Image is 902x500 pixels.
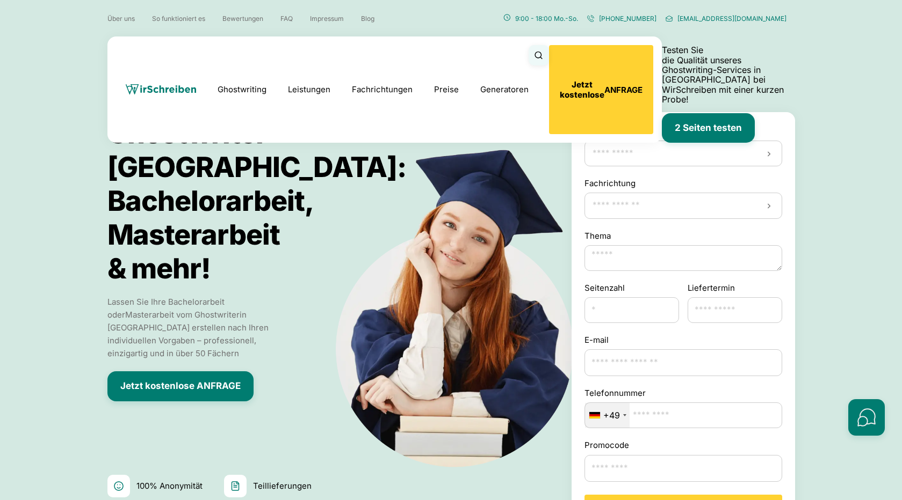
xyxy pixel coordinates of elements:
[585,334,782,347] label: E-mail
[288,83,330,96] a: Leistungen
[310,14,344,23] a: Impressum
[107,14,135,23] a: Über uns
[688,282,735,295] label: Liefertermin
[662,113,755,143] button: 2 Seiten testen
[352,83,413,96] a: Fachrichtungen
[126,84,196,95] img: wirschreiben
[434,84,459,94] a: Preise
[515,14,578,23] span: 9:00 - 18:00 Mo.-So.
[662,45,795,104] p: Testen Sie die Qualität unseres Ghostwriting-Services in [GEOGRAPHIC_DATA] bei WirSchreiben mit e...
[585,387,782,400] label: Telefonnummer
[585,282,679,295] label: Seitenzahl
[665,13,786,23] a: [EMAIL_ADDRESS][DOMAIN_NAME]
[107,371,254,401] button: Jetzt kostenlose ANFRAGE
[218,83,266,96] a: Ghostwriting
[585,177,636,190] label: Fachrichtung
[599,14,656,23] span: [PHONE_NUMBER]
[480,83,529,96] a: Generatoren
[529,45,549,65] button: Suche öffnen
[136,480,203,492] span: 100% Anonymität
[107,296,274,360] p: Lassen Sie Ihre Bachelorarbeit oder Masterarbeit vom Ghostwriter in [GEOGRAPHIC_DATA] erstellen n...
[585,230,782,242] label: Thema
[310,116,616,469] img: Ghostwriter Österreich: Bachelorarbeit, Masterarbeit <br>& mehr!
[152,14,205,23] a: So funktioniert es
[107,116,488,285] h1: Ghostwriter [GEOGRAPHIC_DATA]: Bachelorarbeit, Masterarbeit & mehr!
[585,439,782,452] label: Promocode
[585,403,630,428] div: Telephone country code
[560,79,604,100] b: Jetzt kostenlose
[603,410,620,420] div: +49
[253,480,312,492] span: Teillieferungen
[222,14,263,23] a: Bewertungen
[280,14,293,23] a: FAQ
[587,13,656,23] a: [PHONE_NUMBER]
[549,45,653,134] button: Jetzt kostenloseANFRAGE
[361,14,374,23] a: Blog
